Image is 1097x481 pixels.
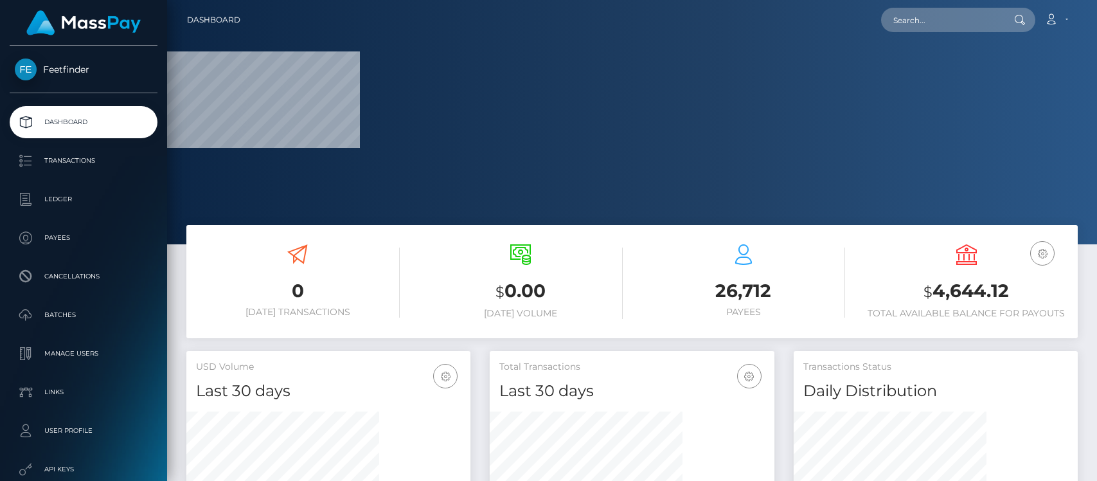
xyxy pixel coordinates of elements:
h4: Last 30 days [499,380,764,403]
a: Transactions [10,145,157,177]
h4: Daily Distribution [803,380,1068,403]
h6: [DATE] Transactions [196,307,400,318]
a: User Profile [10,415,157,447]
h3: 0.00 [419,278,623,305]
span: Feetfinder [10,64,157,75]
p: Transactions [15,151,152,170]
h5: USD Volume [196,361,461,374]
h4: Last 30 days [196,380,461,403]
h5: Transactions Status [803,361,1068,374]
small: $ [495,283,504,301]
p: Payees [15,228,152,248]
p: API Keys [15,460,152,479]
p: Links [15,383,152,402]
h5: Total Transactions [499,361,764,374]
p: Manage Users [15,344,152,363]
a: Manage Users [10,338,157,370]
p: Cancellations [15,267,152,286]
p: Ledger [15,190,152,209]
a: Ledger [10,183,157,215]
p: Batches [15,305,152,325]
p: Dashboard [15,113,152,132]
h6: Total Available Balance for Payouts [864,308,1068,319]
p: User Profile [15,421,152,440]
input: Search... [881,8,1002,32]
a: Payees [10,222,157,254]
h6: [DATE] Volume [419,308,623,319]
a: Dashboard [187,6,240,33]
small: $ [923,283,932,301]
h3: 26,712 [642,278,846,304]
h6: Payees [642,307,846,318]
a: Batches [10,299,157,331]
a: Dashboard [10,106,157,138]
img: Feetfinder [15,59,37,80]
a: Cancellations [10,260,157,293]
img: MassPay Logo [26,10,141,35]
h3: 0 [196,278,400,304]
h3: 4,644.12 [864,278,1068,305]
a: Links [10,376,157,408]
